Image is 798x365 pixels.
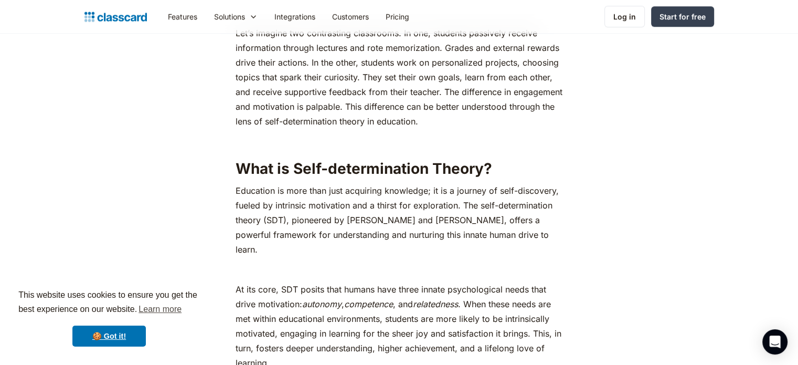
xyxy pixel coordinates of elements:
[413,299,458,309] em: relatedness
[762,329,788,354] div: Open Intercom Messenger
[651,6,714,27] a: Start for free
[344,299,393,309] em: competence
[214,11,245,22] div: Solutions
[324,5,377,28] a: Customers
[613,11,636,22] div: Log in
[72,326,146,347] a: dismiss cookie message
[84,9,147,24] a: home
[206,5,266,28] div: Solutions
[377,5,418,28] a: Pricing
[236,262,562,277] p: ‍
[604,6,645,27] a: Log in
[8,279,210,357] div: cookieconsent
[236,183,562,257] p: Education is more than just acquiring knowledge; it is a journey of self-discovery, fueled by int...
[159,5,206,28] a: Features
[302,299,342,309] em: autonomy
[137,301,183,317] a: learn more about cookies
[236,159,562,178] h2: What is Self-determination Theory?
[18,289,200,317] span: This website uses cookies to ensure you get the best experience on our website.
[236,134,562,149] p: ‍
[266,5,324,28] a: Integrations
[659,11,706,22] div: Start for free
[236,26,562,129] p: Let’s imagine two contrasting classrooms. In one, students passively receive information through ...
